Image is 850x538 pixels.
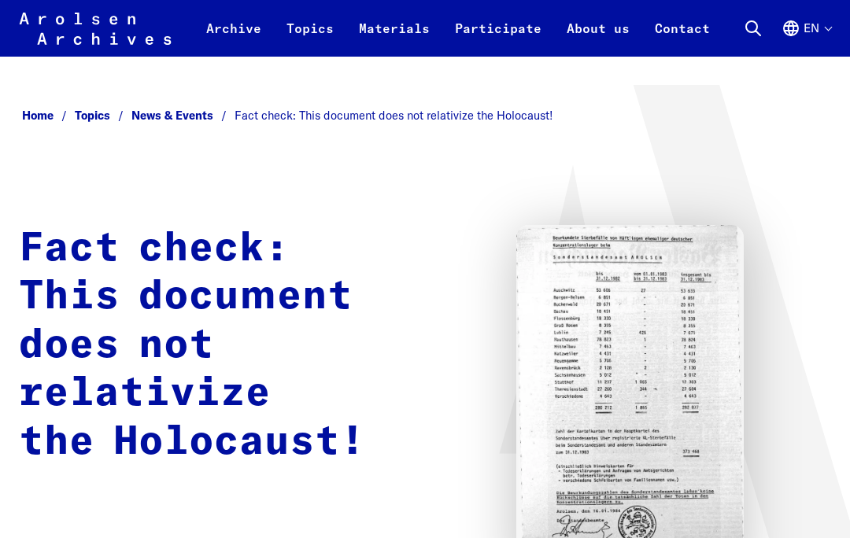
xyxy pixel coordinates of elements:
[131,108,235,123] a: News & Events
[194,9,722,47] nav: Primary
[22,108,75,123] a: Home
[782,19,831,57] button: English, language selection
[75,108,131,123] a: Topics
[442,19,554,57] a: Participate
[19,225,397,466] h1: Fact check: This document does not relativize the Holocaust!
[554,19,642,57] a: About us
[19,104,831,127] nav: Breadcrumb
[274,19,346,57] a: Topics
[235,108,553,123] span: Fact check: This document does not relativize the Holocaust!
[642,19,722,57] a: Contact
[194,19,274,57] a: Archive
[346,19,442,57] a: Materials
